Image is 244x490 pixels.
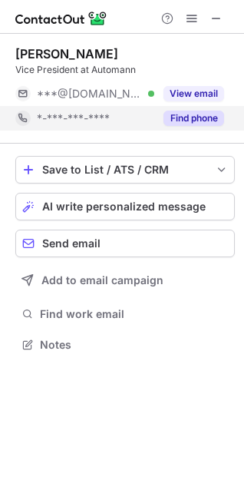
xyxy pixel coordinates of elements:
button: Send email [15,230,235,257]
span: ***@[DOMAIN_NAME] [37,87,143,101]
span: Find work email [40,307,229,321]
span: AI write personalized message [42,200,206,213]
button: Add to email campaign [15,267,235,294]
span: Send email [42,237,101,250]
div: [PERSON_NAME] [15,46,118,61]
button: Notes [15,334,235,356]
button: AI write personalized message [15,193,235,220]
div: Save to List / ATS / CRM [42,164,208,176]
img: ContactOut v5.3.10 [15,9,107,28]
button: save-profile-one-click [15,156,235,184]
div: Vice President at Automann [15,63,235,77]
button: Reveal Button [163,86,224,101]
button: Reveal Button [163,111,224,126]
button: Find work email [15,303,235,325]
span: Add to email campaign [41,274,163,286]
span: Notes [40,338,229,352]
